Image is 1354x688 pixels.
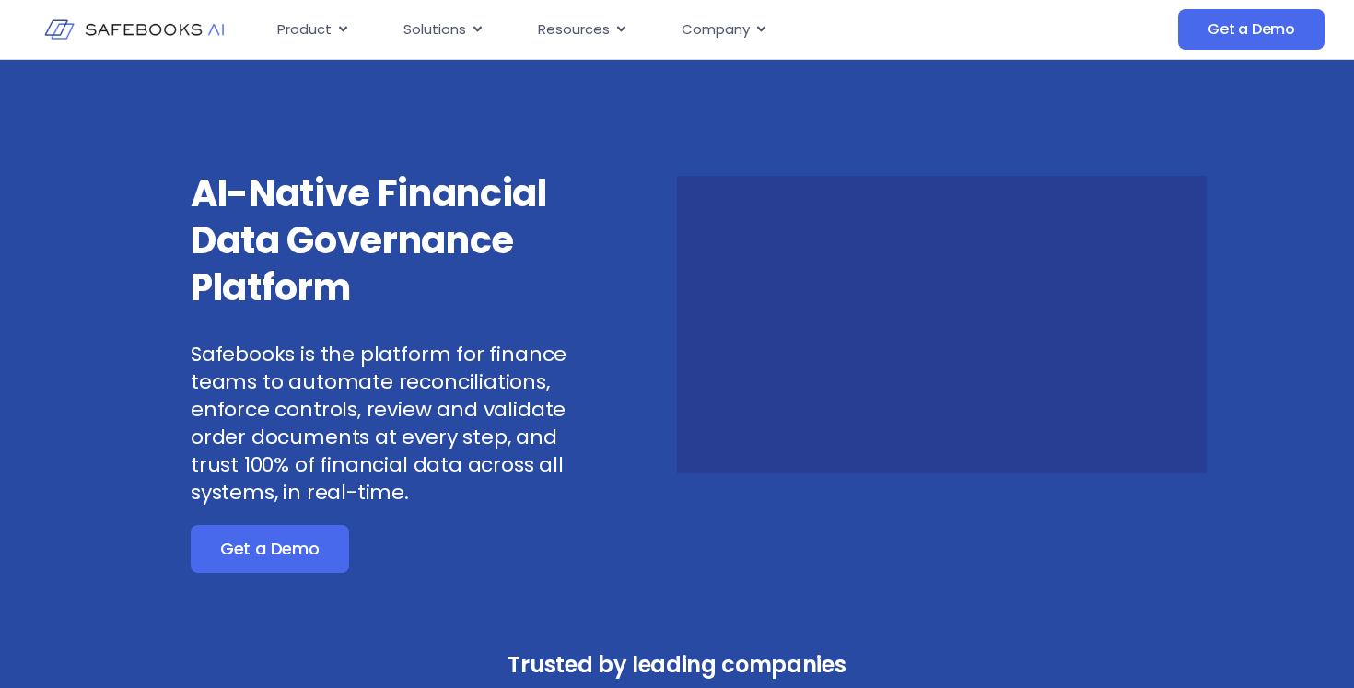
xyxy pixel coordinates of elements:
span: Get a Demo [220,540,320,558]
nav: Menu [263,12,1031,48]
span: Product [277,19,332,41]
h3: AI-Native Financial Data Governance Platform [191,170,588,311]
div: Menu Toggle [263,12,1031,48]
h3: Trusted by leading companies [389,647,965,683]
span: Company [682,19,750,41]
a: Get a Demo [191,525,349,573]
span: Resources [538,19,610,41]
span: Get a Demo [1208,20,1295,39]
p: Safebooks is the platform for finance teams to automate reconciliations, enforce controls, review... [191,341,588,507]
span: Solutions [403,19,466,41]
a: Get a Demo [1178,9,1325,50]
